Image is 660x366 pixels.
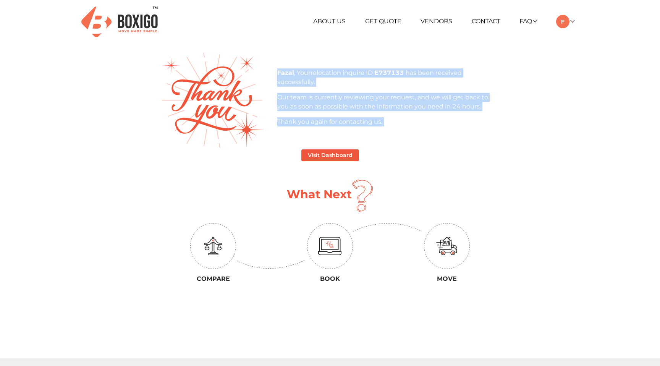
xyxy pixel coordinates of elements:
[307,223,353,269] img: circle
[277,69,294,76] b: Fazal
[162,53,265,148] img: thank-you
[311,69,343,76] span: relocation
[190,223,236,269] img: circle
[352,180,373,212] img: question
[313,18,346,25] a: About Us
[374,69,406,76] b: E737133
[365,18,401,25] a: Get Quote
[318,237,342,255] img: monitor
[519,18,537,25] a: FAQ
[394,275,500,282] h3: Move
[277,117,500,126] p: Thank you again for contacting us.
[353,223,422,232] img: down
[236,260,305,269] img: up
[277,68,500,87] p: , Your inquire ID has been received successfully.
[277,93,500,111] p: Our team is currently reviewing your request, and we will get back to you as soon as possible wit...
[472,18,500,25] a: Contact
[421,18,452,25] a: Vendors
[277,275,383,282] h3: Book
[436,237,458,255] img: move
[287,188,352,201] h1: What Next
[301,149,359,161] button: Visit Dashboard
[160,275,266,282] h3: Compare
[424,223,470,269] img: circle
[81,6,158,37] img: Boxigo
[204,237,222,255] img: education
